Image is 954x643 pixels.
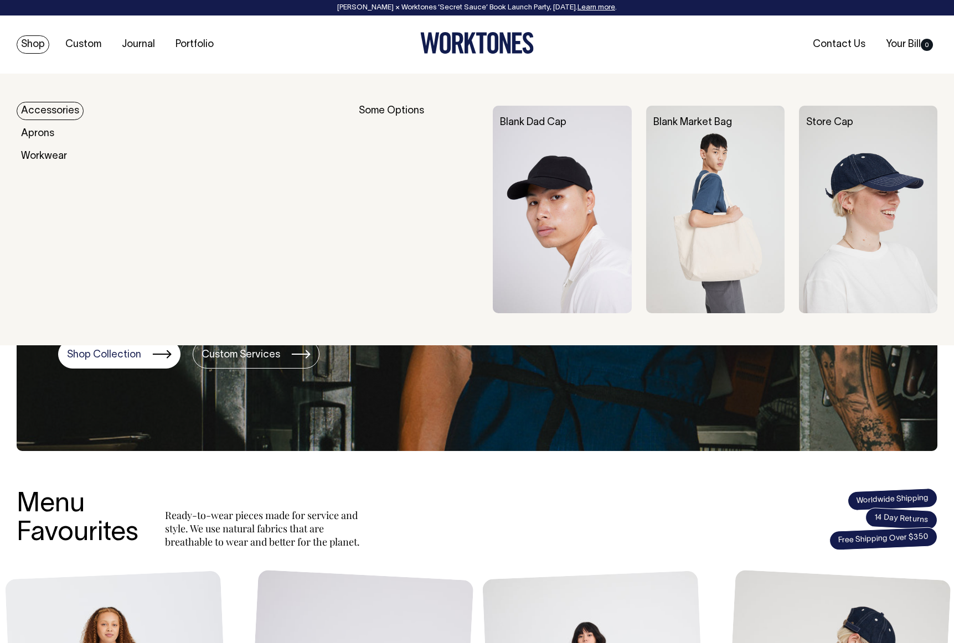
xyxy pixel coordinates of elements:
[17,102,84,120] a: Accessories
[493,106,631,313] img: Blank Dad Cap
[808,35,870,54] a: Contact Us
[881,35,937,54] a: Your Bill0
[829,527,937,551] span: Free Shipping Over $350
[58,340,181,369] a: Shop Collection
[847,488,937,511] span: Worldwide Shipping
[806,118,853,127] a: Store Cap
[577,4,615,11] a: Learn more
[359,106,478,313] div: Some Options
[17,35,49,54] a: Shop
[117,35,159,54] a: Journal
[61,35,106,54] a: Custom
[653,118,732,127] a: Blank Market Bag
[921,39,933,51] span: 0
[171,35,218,54] a: Portfolio
[193,340,319,369] a: Custom Services
[165,509,364,548] p: Ready-to-wear pieces made for service and style. We use natural fabrics that are breathable to we...
[17,490,138,549] h3: Menu Favourites
[865,507,938,531] span: 14 Day Returns
[17,147,71,165] a: Workwear
[799,106,937,313] img: Store Cap
[11,4,943,12] div: [PERSON_NAME] × Worktones ‘Secret Sauce’ Book Launch Party, [DATE]. .
[17,125,59,143] a: Aprons
[646,106,785,313] img: Blank Market Bag
[500,118,566,127] a: Blank Dad Cap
